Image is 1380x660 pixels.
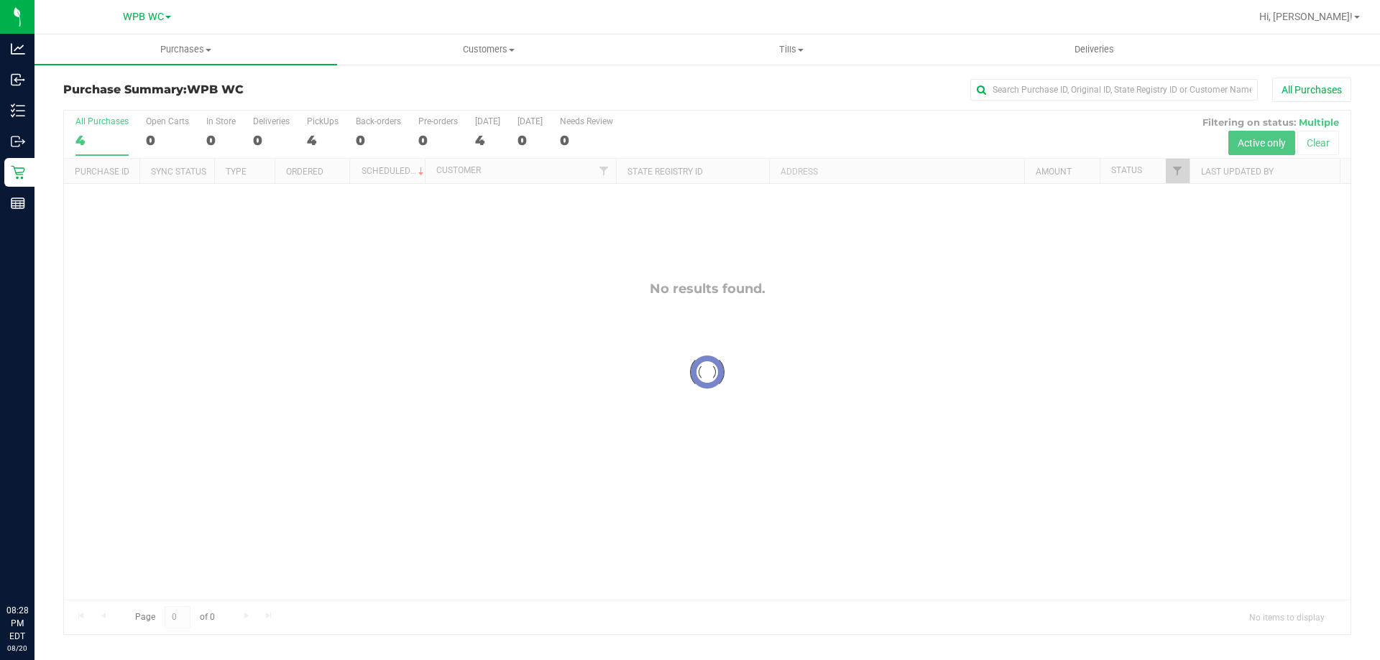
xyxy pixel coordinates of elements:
inline-svg: Analytics [11,42,25,56]
a: Customers [337,34,640,65]
a: Deliveries [943,34,1246,65]
span: Purchases [34,43,337,56]
iframe: Resource center unread badge [42,543,60,560]
h3: Purchase Summary: [63,83,492,96]
a: Tills [640,34,942,65]
inline-svg: Reports [11,196,25,210]
p: 08/20 [6,643,28,654]
a: Purchases [34,34,337,65]
inline-svg: Retail [11,165,25,180]
iframe: Resource center [14,545,57,588]
span: Deliveries [1055,43,1133,56]
p: 08:28 PM EDT [6,604,28,643]
span: WPB WC [187,83,244,96]
span: Customers [338,43,639,56]
span: Tills [640,43,942,56]
span: Hi, [PERSON_NAME]! [1259,11,1353,22]
span: WPB WC [123,11,164,23]
inline-svg: Outbound [11,134,25,149]
button: All Purchases [1272,78,1351,102]
inline-svg: Inventory [11,103,25,118]
input: Search Purchase ID, Original ID, State Registry ID or Customer Name... [970,79,1258,101]
inline-svg: Inbound [11,73,25,87]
